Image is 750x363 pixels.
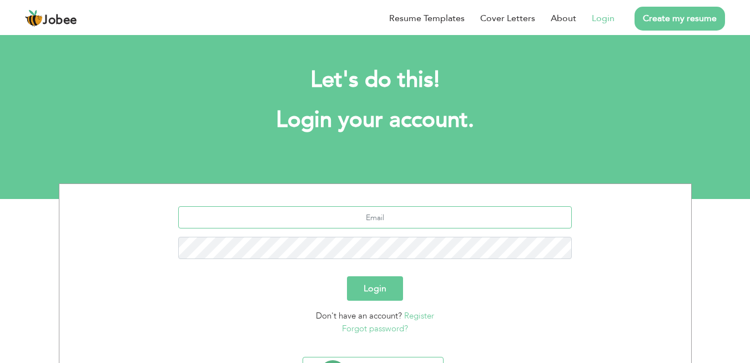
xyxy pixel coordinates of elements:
a: About [551,12,576,25]
a: Register [404,310,434,321]
a: Login [592,12,615,25]
a: Jobee [25,9,77,27]
input: Email [178,206,572,228]
span: Don't have an account? [316,310,402,321]
h1: Login your account. [75,106,675,135]
h2: Let's do this! [75,66,675,95]
a: Cover Letters [480,12,535,25]
img: jobee.io [25,9,43,27]
button: Login [347,276,403,301]
a: Forgot password? [342,323,408,334]
a: Create my resume [635,7,725,31]
span: Jobee [43,14,77,27]
a: Resume Templates [389,12,465,25]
